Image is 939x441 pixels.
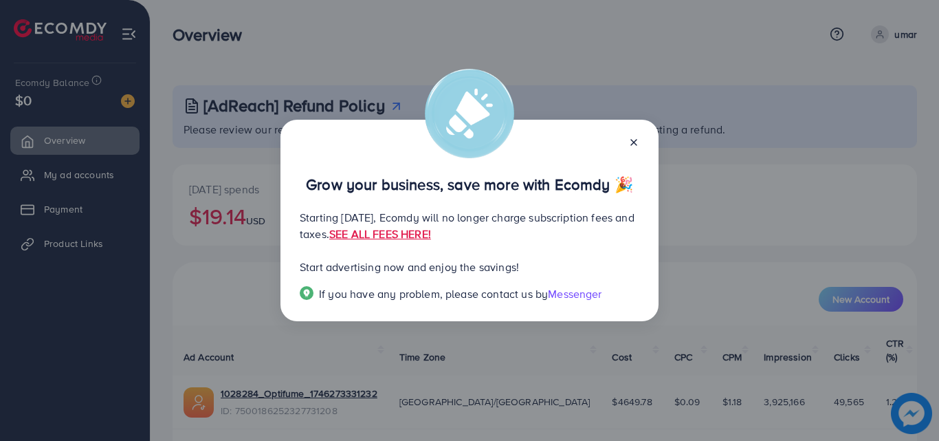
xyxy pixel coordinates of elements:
[329,226,431,241] a: SEE ALL FEES HERE!
[548,286,601,301] span: Messenger
[300,209,639,242] p: Starting [DATE], Ecomdy will no longer charge subscription fees and taxes.
[300,259,639,275] p: Start advertising now and enjoy the savings!
[319,286,548,301] span: If you have any problem, please contact us by
[425,69,514,158] img: alert
[300,286,313,300] img: Popup guide
[300,176,639,193] p: Grow your business, save more with Ecomdy 🎉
